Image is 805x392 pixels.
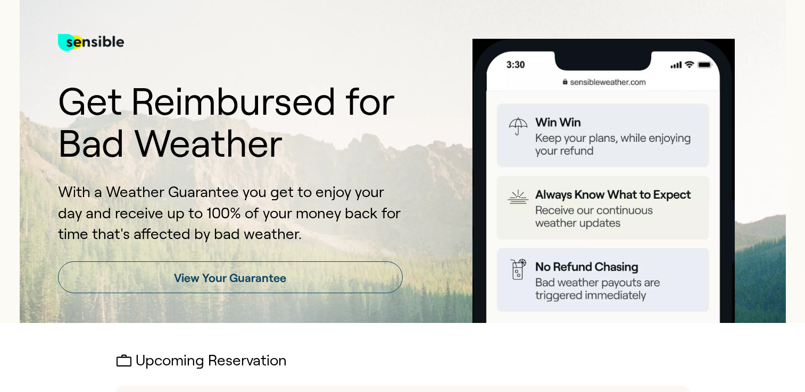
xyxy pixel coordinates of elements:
[58,261,403,293] a: View Your Guarantee
[58,81,403,165] h1: Get Reimbursed for Bad Weather
[117,353,689,369] h2: Upcoming Reservation
[58,21,124,64] img: test for bg
[58,182,403,244] p: With a Weather Guarantee you get to enjoy your day and receive up to 100% of your money back for ...
[460,39,748,323] img: Product box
